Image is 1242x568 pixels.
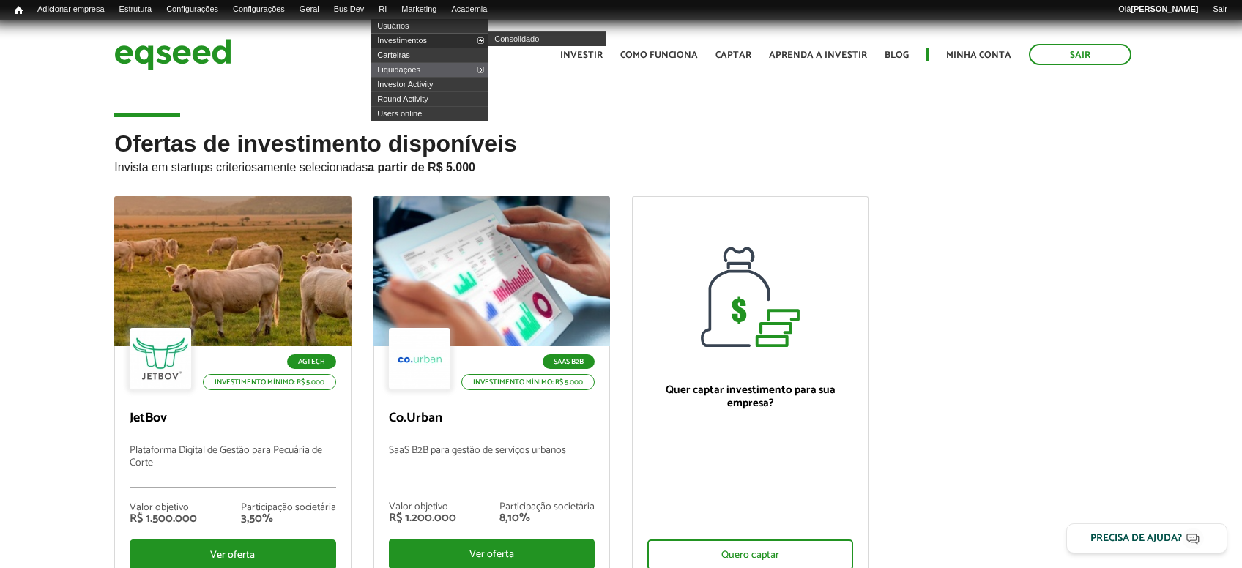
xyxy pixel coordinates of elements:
[241,513,336,525] div: 3,50%
[389,445,595,487] p: SaaS B2B para gestão de serviços urbanos
[114,131,1127,196] h2: Ofertas de investimento disponíveis
[371,18,488,33] a: Usuários
[389,512,456,524] div: R$ 1.200.000
[114,35,231,74] img: EqSeed
[647,384,853,410] p: Quer captar investimento para sua empresa?
[1205,4,1235,15] a: Sair
[368,161,475,173] strong: a partir de R$ 5.000
[1111,4,1205,15] a: Olá[PERSON_NAME]
[292,4,327,15] a: Geral
[444,4,494,15] a: Academia
[543,354,595,369] p: SaaS B2B
[30,4,112,15] a: Adicionar empresa
[885,51,909,60] a: Blog
[946,51,1011,60] a: Minha conta
[461,374,595,390] p: Investimento mínimo: R$ 5.000
[327,4,372,15] a: Bus Dev
[130,503,197,513] div: Valor objetivo
[15,5,23,15] span: Início
[130,513,197,525] div: R$ 1.500.000
[499,502,595,512] div: Participação societária
[114,157,1127,174] p: Invista em startups criteriosamente selecionadas
[371,4,394,15] a: RI
[394,4,444,15] a: Marketing
[389,502,456,512] div: Valor objetivo
[7,4,30,18] a: Início
[715,51,751,60] a: Captar
[112,4,160,15] a: Estrutura
[203,374,336,390] p: Investimento mínimo: R$ 5.000
[560,51,603,60] a: Investir
[389,411,595,427] p: Co.Urban
[1029,44,1131,65] a: Sair
[769,51,867,60] a: Aprenda a investir
[620,51,698,60] a: Como funciona
[241,503,336,513] div: Participação societária
[226,4,292,15] a: Configurações
[499,512,595,524] div: 8,10%
[130,445,335,488] p: Plataforma Digital de Gestão para Pecuária de Corte
[130,411,335,427] p: JetBov
[1131,4,1198,13] strong: [PERSON_NAME]
[159,4,226,15] a: Configurações
[287,354,336,369] p: Agtech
